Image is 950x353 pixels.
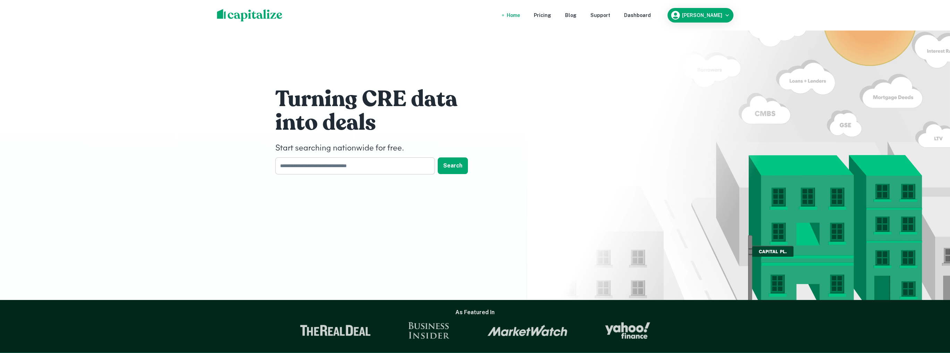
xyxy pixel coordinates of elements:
[275,142,484,155] h4: Start searching nationwide for free.
[527,29,950,329] img: ai-illustration.webp
[275,85,484,113] h1: Turning CRE data
[565,11,577,19] a: Blog
[605,322,650,339] img: Yahoo Finance
[507,11,520,19] a: Home
[487,325,568,336] img: Market Watch
[915,298,950,331] iframe: Chat Widget
[624,11,651,19] a: Dashboard
[300,325,371,336] img: The Real Deal
[438,157,468,174] button: Search
[590,11,610,19] a: Support
[408,322,450,339] img: Business Insider
[455,308,495,317] h6: As Featured In
[534,11,551,19] a: Pricing
[217,9,283,21] img: capitalize-logo.png
[682,13,722,18] h6: [PERSON_NAME]
[667,8,733,23] button: [PERSON_NAME]
[275,109,484,137] h1: into deals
